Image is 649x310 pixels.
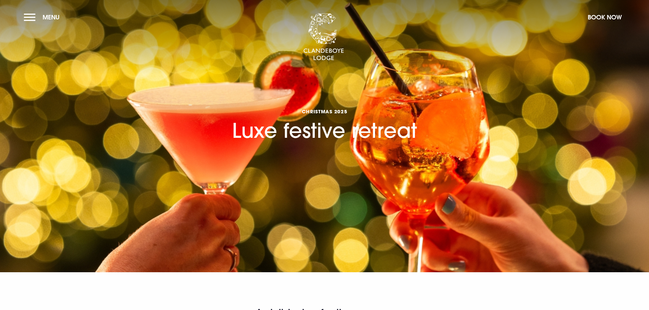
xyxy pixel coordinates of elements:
[584,10,625,25] button: Book Now
[232,70,417,143] h1: Luxe festive retreat
[43,13,60,21] span: Menu
[232,108,417,115] span: CHRISTMAS 2025
[24,10,63,25] button: Menu
[303,13,344,61] img: Clandeboye Lodge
